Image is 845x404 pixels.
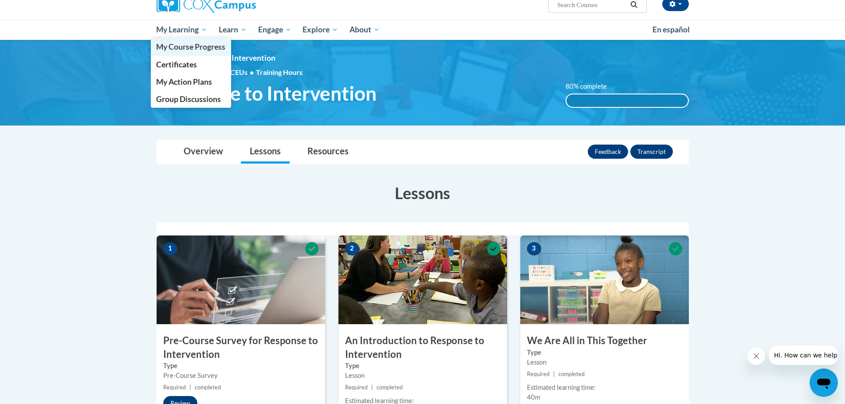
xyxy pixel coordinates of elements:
[527,357,682,367] div: Lesson
[338,235,507,324] img: Course Image
[151,90,232,108] a: Group Discussions
[213,20,252,40] a: Learn
[157,182,689,204] h3: Lessons
[297,20,344,40] a: Explore
[163,361,318,371] label: Type
[163,384,186,391] span: Required
[345,371,500,380] div: Lesson
[157,334,325,361] h3: Pre-Course Survey for Response to Intervention
[151,73,232,90] a: My Action Plans
[527,383,682,392] div: Estimated learning time:
[344,20,385,40] a: About
[630,145,673,159] button: Transcript
[520,334,689,348] h3: We Are All in This Together
[195,384,221,391] span: completed
[299,140,358,164] a: Resources
[566,82,617,91] label: 80% complete
[566,94,688,107] div: 100%
[143,20,702,40] div: Main menu
[345,242,359,255] span: 2
[303,24,338,35] span: Explore
[520,235,689,324] img: Course Image
[157,82,377,105] span: Response to Intervention
[256,68,303,76] span: Training Hours
[215,67,256,77] span: 0.20 CEUs
[156,24,207,35] span: My Learning
[151,20,213,40] a: My Learning
[588,145,628,159] button: Feedback
[652,25,690,34] span: En español
[558,371,585,377] span: completed
[5,6,72,13] span: Hi. How can we help?
[156,42,225,51] span: My Course Progress
[156,94,221,104] span: Group Discussions
[345,384,368,391] span: Required
[338,334,507,361] h3: An Introduction to Response to Intervention
[553,371,555,377] span: |
[163,242,177,255] span: 1
[647,20,696,39] a: En español
[258,24,291,35] span: Engage
[371,384,373,391] span: |
[810,369,838,397] iframe: Button to launch messaging window
[175,140,232,164] a: Overview
[189,384,191,391] span: |
[527,348,682,357] label: Type
[151,38,232,55] a: My Course Progress
[345,361,500,371] label: Type
[241,140,290,164] a: Lessons
[156,77,212,86] span: My Action Plans
[252,20,297,40] a: Engage
[219,24,247,35] span: Learn
[769,345,838,365] iframe: Message from company
[527,393,540,401] span: 40m
[527,371,550,377] span: Required
[151,56,232,73] a: Certificates
[747,347,765,365] iframe: Close message
[156,60,197,69] span: Certificates
[163,371,318,380] div: Pre-Course Survey
[527,242,541,255] span: 3
[250,68,254,76] span: •
[377,384,403,391] span: completed
[188,53,275,63] span: Response to Intervention
[350,24,380,35] span: About
[157,235,325,324] img: Course Image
